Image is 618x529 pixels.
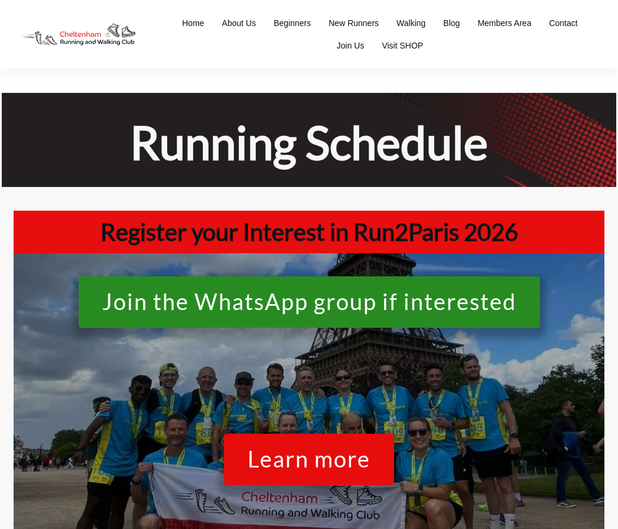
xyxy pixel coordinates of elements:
h1: Running Schedule [14,112,604,172]
a: New Runners [328,15,379,31]
a: Join the WhatsApp group if interested [79,276,540,328]
a: Home [182,15,204,31]
h1: Register your Interest in Run2Paris 2026 [19,217,599,247]
a: Blog [443,15,460,31]
a: Beginners [274,15,311,31]
img: Decathlon [12,15,145,53]
span: Join the WhatsApp group if interested [102,289,516,321]
a: Walking [396,15,425,31]
a: Visit SHOP [382,37,423,54]
a: Contact [549,15,577,31]
span: Learn more [248,447,370,478]
a: About Us [222,15,256,31]
a: Members Area [477,15,531,31]
a: Join Us [337,37,365,54]
a: Learn more [224,434,394,485]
